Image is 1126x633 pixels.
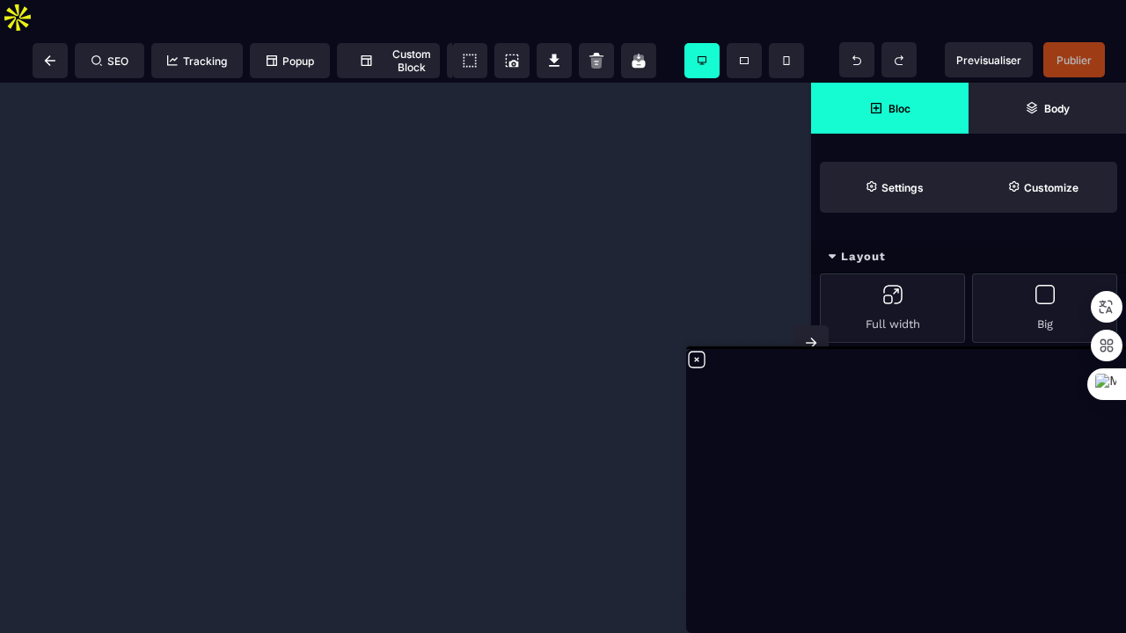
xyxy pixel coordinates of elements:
span: Open Layer Manager [969,83,1126,134]
div: Big [972,273,1117,343]
span: SEO [91,55,128,68]
span: Screenshot [494,43,530,78]
span: Open Blocks [811,83,969,134]
span: Previsualiser [956,54,1021,67]
span: View components [452,43,487,78]
div: Full width [820,273,965,343]
strong: Customize [1024,181,1078,194]
span: Popup [267,55,314,68]
span: Open Style Manager [969,162,1117,213]
span: Settings [820,162,969,213]
strong: Body [1044,102,1070,115]
div: Layout [811,241,1126,273]
strong: Settings [881,181,924,194]
span: Preview [945,42,1033,77]
span: Publier [1057,54,1092,67]
span: Custom Block [346,47,431,74]
strong: Bloc [888,102,910,115]
span: Tracking [167,55,227,68]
